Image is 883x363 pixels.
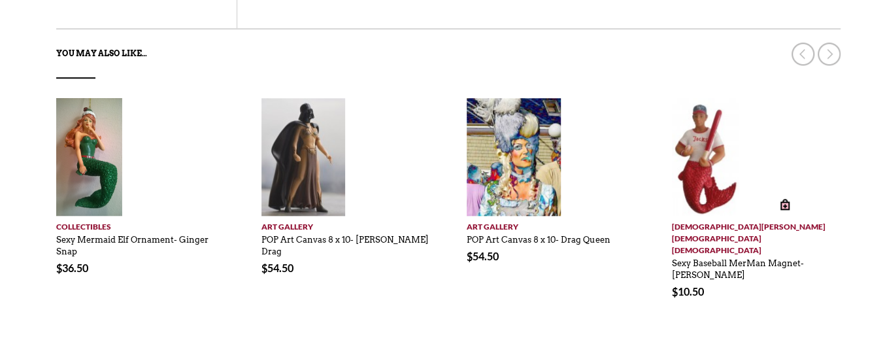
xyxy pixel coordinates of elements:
[672,285,678,298] span: $
[261,228,429,257] a: POP Art Canvas 8 x 10- [PERSON_NAME] Drag
[773,193,796,216] a: Add to cart: “Sexy Baseball MerMan Magnet- Homer”
[56,228,208,257] a: Sexy Mermaid Elf Ornament- Ginger Snap
[261,262,267,274] span: $
[672,252,804,281] a: Sexy Baseball MerMan Magnet- [PERSON_NAME]
[672,216,841,256] a: [DEMOGRAPHIC_DATA][PERSON_NAME][DEMOGRAPHIC_DATA][DEMOGRAPHIC_DATA]
[467,228,610,245] a: POP Art Canvas 8 x 10- Drag Queen
[467,250,473,262] span: $
[56,48,147,58] strong: You may also like…
[467,216,635,233] a: Art Gallery
[56,262,88,274] bdi: 36.50
[672,285,704,298] bdi: 10.50
[56,216,225,233] a: Collectibles
[467,250,499,262] bdi: 54.50
[261,262,293,274] bdi: 54.50
[261,216,430,233] a: Art Gallery
[56,262,62,274] span: $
